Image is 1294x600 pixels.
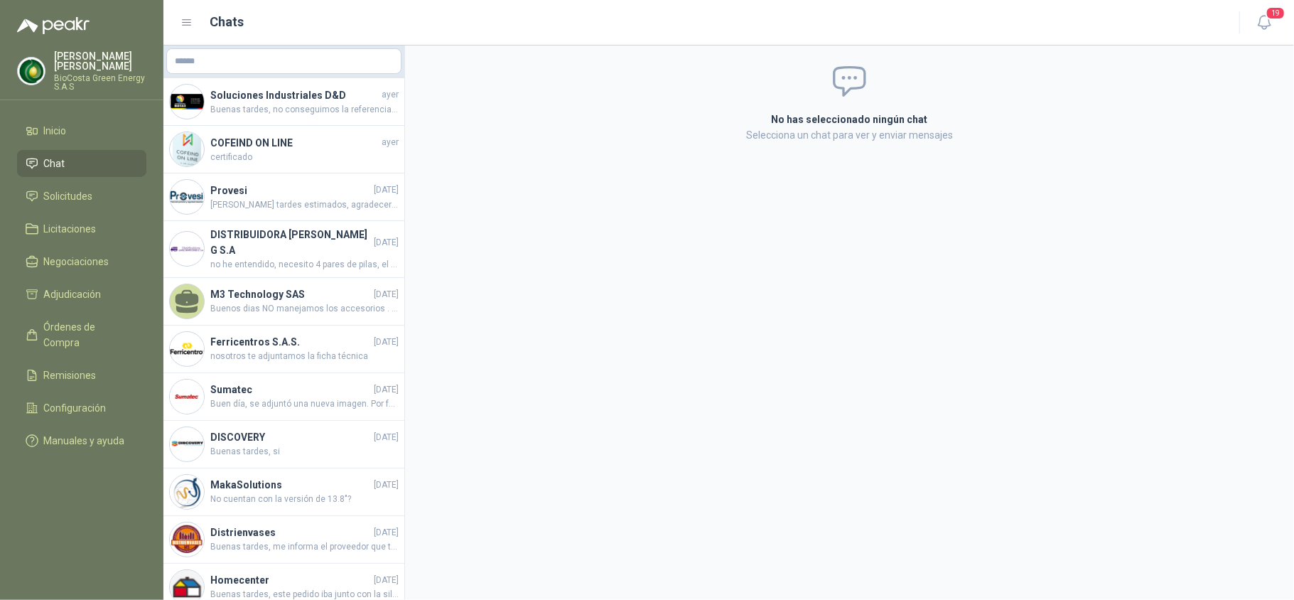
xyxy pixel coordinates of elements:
[374,431,399,444] span: [DATE]
[374,478,399,492] span: [DATE]
[374,288,399,301] span: [DATE]
[17,427,146,454] a: Manuales y ayuda
[210,429,371,445] h4: DISCOVERY
[210,198,399,212] span: [PERSON_NAME] tardes estimados, agradecería su ayuda con los comentarios acerca de esta devolució...
[17,150,146,177] a: Chat
[18,58,45,85] img: Company Logo
[210,334,371,350] h4: Ferricentros S.A.S.
[17,183,146,210] a: Solicitudes
[210,151,399,164] span: certificado
[210,382,371,397] h4: Sumatec
[44,123,67,139] span: Inicio
[17,395,146,422] a: Configuración
[163,516,404,564] a: Company LogoDistrienvases[DATE]Buenas tardes, me informa el proveedor que tuvieron inconvenientes...
[602,127,1098,143] p: Selecciona un chat para ver y enviar mensajes
[210,87,379,103] h4: Soluciones Industriales D&D
[374,526,399,540] span: [DATE]
[17,248,146,275] a: Negociaciones
[163,468,404,516] a: Company LogoMakaSolutions[DATE]No cuentan con la versión de 13.8"?
[170,132,204,166] img: Company Logo
[44,156,65,171] span: Chat
[374,183,399,197] span: [DATE]
[210,397,399,411] span: Buen día, se adjuntó una nueva imagen. Por favor revisar las imágenes de la cotización.
[44,433,125,449] span: Manuales y ayuda
[17,362,146,389] a: Remisiones
[210,477,371,493] h4: MakaSolutions
[17,281,146,308] a: Adjudicación
[54,74,146,91] p: BioCosta Green Energy S.A.S
[374,336,399,349] span: [DATE]
[210,572,371,588] h4: Homecenter
[210,227,371,258] h4: DISTRIBUIDORA [PERSON_NAME] G S.A
[1266,6,1285,20] span: 19
[210,12,244,32] h1: Chats
[44,368,97,383] span: Remisiones
[163,326,404,373] a: Company LogoFerricentros S.A.S.[DATE]nosotros te adjuntamos la ficha técnica
[1251,10,1277,36] button: 19
[163,373,404,421] a: Company LogoSumatec[DATE]Buen día, se adjuntó una nueva imagen. Por favor revisar las imágenes de...
[170,427,204,461] img: Company Logo
[44,221,97,237] span: Licitaciones
[210,525,371,540] h4: Distrienvases
[210,445,399,459] span: Buenas tardes, si
[163,78,404,126] a: Company LogoSoluciones Industriales D&DayerBuenas tardes, no conseguimos la referencia de la puli...
[44,254,109,269] span: Negociaciones
[374,574,399,587] span: [DATE]
[374,236,399,250] span: [DATE]
[210,540,399,554] span: Buenas tardes, me informa el proveedor que tuvieron inconvenientes con las cantidades y hoy reali...
[210,286,371,302] h4: M3 Technology SAS
[210,302,399,316] span: Buenos dias NO manejamos los accesorios . Todos nuestros productos te llegan con el MANIFIESTO DE...
[170,332,204,366] img: Company Logo
[17,215,146,242] a: Licitaciones
[170,523,204,557] img: Company Logo
[210,493,399,506] span: No cuentan con la versión de 13.8"?
[163,421,404,468] a: Company LogoDISCOVERY[DATE]Buenas tardes, si
[17,17,90,34] img: Logo peakr
[170,85,204,119] img: Company Logo
[602,112,1098,127] h2: No has seleccionado ningún chat
[163,278,404,326] a: M3 Technology SAS[DATE]Buenos dias NO manejamos los accesorios . Todos nuestros productos te lleg...
[382,136,399,149] span: ayer
[210,350,399,363] span: nosotros te adjuntamos la ficha técnica
[210,103,399,117] span: Buenas tardes, no conseguimos la referencia de la pulidora adjunto foto de herramienta. Por favor...
[210,258,399,272] span: no he entendido, necesito 4 pares de pilas, el par me cuesta 31.280+ iva ?
[44,188,93,204] span: Solicitudes
[374,383,399,397] span: [DATE]
[163,126,404,173] a: Company LogoCOFEIND ON LINEayercertificado
[163,221,404,278] a: Company LogoDISTRIBUIDORA [PERSON_NAME] G S.A[DATE]no he entendido, necesito 4 pares de pilas, el...
[44,400,107,416] span: Configuración
[54,51,146,71] p: [PERSON_NAME] [PERSON_NAME]
[163,173,404,221] a: Company LogoProvesi[DATE][PERSON_NAME] tardes estimados, agradecería su ayuda con los comentarios...
[17,314,146,356] a: Órdenes de Compra
[17,117,146,144] a: Inicio
[170,232,204,266] img: Company Logo
[170,180,204,214] img: Company Logo
[210,135,379,151] h4: COFEIND ON LINE
[170,380,204,414] img: Company Logo
[44,286,102,302] span: Adjudicación
[170,475,204,509] img: Company Logo
[382,88,399,102] span: ayer
[44,319,133,350] span: Órdenes de Compra
[210,183,371,198] h4: Provesi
